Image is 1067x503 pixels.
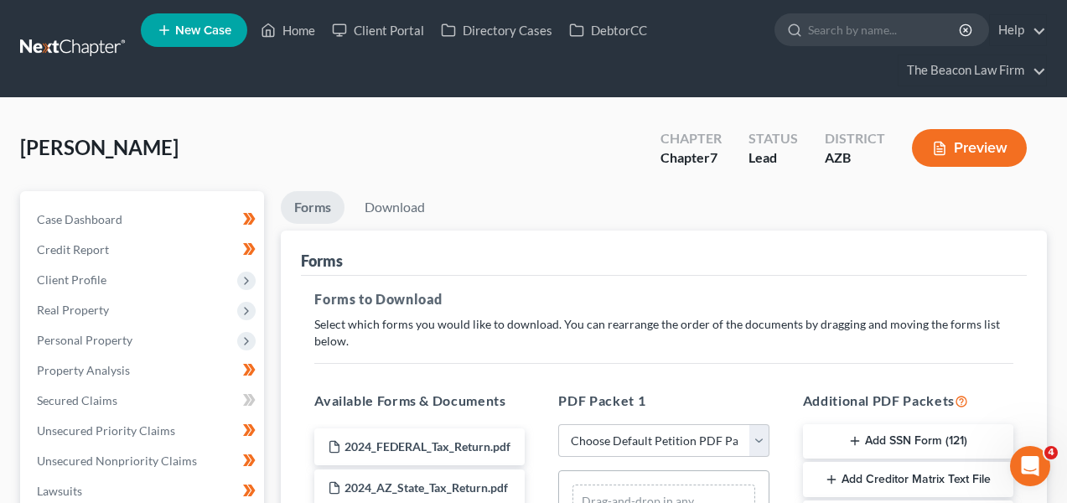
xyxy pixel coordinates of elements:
[23,205,264,235] a: Case Dashboard
[23,446,264,476] a: Unsecured Nonpriority Claims
[990,15,1046,45] a: Help
[558,391,769,411] h5: PDF Packet 1
[660,129,722,148] div: Chapter
[1010,446,1050,486] iframe: Intercom live chat
[803,462,1013,497] button: Add Creditor Matrix Text File
[803,391,1013,411] h5: Additional PDF Packets
[324,15,432,45] a: Client Portal
[23,235,264,265] a: Credit Report
[37,242,109,257] span: Credit Report
[803,424,1013,459] button: Add SSN Form (121)
[37,423,175,438] span: Unsecured Priority Claims
[37,333,132,347] span: Personal Property
[432,15,561,45] a: Directory Cases
[825,148,885,168] div: AZB
[912,129,1027,167] button: Preview
[561,15,655,45] a: DebtorCC
[314,289,1013,309] h5: Forms to Download
[37,393,117,407] span: Secured Claims
[37,454,197,468] span: Unsecured Nonpriority Claims
[808,14,961,45] input: Search by name...
[748,129,798,148] div: Status
[314,316,1013,350] p: Select which forms you would like to download. You can rearrange the order of the documents by dr...
[20,135,179,159] span: [PERSON_NAME]
[344,439,510,454] span: 2024_FEDERAL_Tax_Return.pdf
[37,484,82,498] span: Lawsuits
[344,480,508,495] span: 2024_AZ_State_Tax_Return.pdf
[351,191,438,224] a: Download
[37,212,122,226] span: Case Dashboard
[748,148,798,168] div: Lead
[899,55,1046,86] a: The Beacon Law Firm
[825,129,885,148] div: District
[23,416,264,446] a: Unsecured Priority Claims
[281,191,344,224] a: Forms
[23,355,264,386] a: Property Analysis
[37,363,130,377] span: Property Analysis
[23,386,264,416] a: Secured Claims
[710,149,717,165] span: 7
[314,391,525,411] h5: Available Forms & Documents
[1044,446,1058,459] span: 4
[301,251,343,271] div: Forms
[37,272,106,287] span: Client Profile
[252,15,324,45] a: Home
[660,148,722,168] div: Chapter
[175,24,231,37] span: New Case
[37,303,109,317] span: Real Property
